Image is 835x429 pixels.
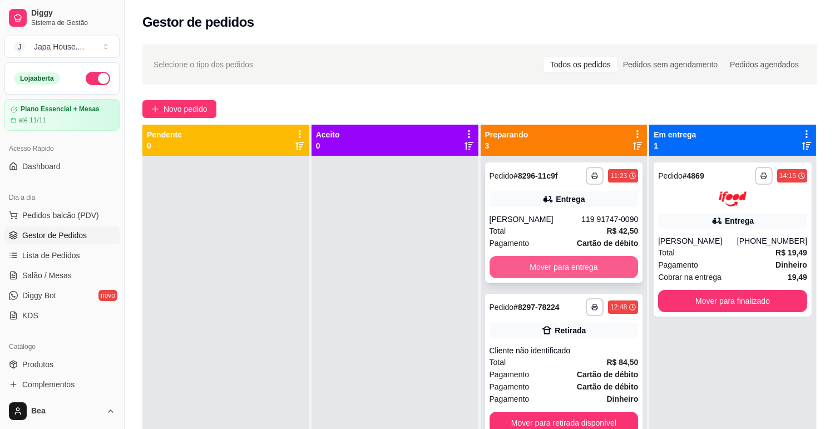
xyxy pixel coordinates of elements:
a: Plano Essencial + Mesasaté 11/11 [4,99,120,131]
span: J [14,41,25,52]
span: KDS [22,310,38,321]
span: Pagamento [658,259,698,271]
span: Produtos [22,359,53,370]
button: Select a team [4,36,120,58]
span: Salão / Mesas [22,270,72,281]
span: Complementos [22,379,75,390]
div: 11:23 [610,171,627,180]
div: Loja aberta [14,72,60,85]
div: 119 91747-0090 [581,214,638,225]
button: Mover para finalizado [658,290,807,312]
div: Catálogo [4,338,120,356]
button: Novo pedido [142,100,216,118]
div: [PHONE_NUMBER] [737,235,807,246]
a: Diggy Botnovo [4,287,120,304]
strong: # 4869 [683,171,704,180]
span: Pagamento [490,237,530,249]
a: Complementos [4,376,120,393]
strong: Cartão de débito [577,370,638,379]
strong: Cartão de débito [577,382,638,391]
h2: Gestor de pedidos [142,13,254,31]
span: Lista de Pedidos [22,250,80,261]
button: Mover para entrega [490,256,639,278]
span: Pagamento [490,381,530,393]
div: Retirada [555,325,586,336]
div: Pedidos sem agendamento [617,57,724,72]
div: Pedidos agendados [724,57,805,72]
div: Japa House. ... [34,41,84,52]
span: Cobrar na entrega [658,271,722,283]
span: Total [658,246,675,259]
div: Cliente não identificado [490,345,639,356]
span: Sistema de Gestão [31,18,115,27]
div: [PERSON_NAME] [490,214,582,225]
span: Novo pedido [164,103,207,115]
p: Aceito [316,129,340,140]
span: Total [490,356,506,368]
div: 14:15 [779,171,796,180]
span: Pagamento [490,393,530,405]
div: Entrega [556,194,585,205]
strong: R$ 42,50 [606,226,638,235]
p: Pendente [147,129,182,140]
strong: Cartão de débito [577,239,638,248]
div: Dia a dia [4,189,120,206]
p: 3 [485,140,528,151]
article: Plano Essencial + Mesas [21,105,100,114]
div: Entrega [725,215,754,226]
span: Selecione o tipo dos pedidos [154,58,253,71]
span: Pedido [490,171,514,180]
p: 1 [654,140,696,151]
span: Dashboard [22,161,61,172]
div: Acesso Rápido [4,140,120,157]
p: Em entrega [654,129,696,140]
span: Total [490,225,506,237]
strong: Dinheiro [775,260,807,269]
span: Bea [31,406,102,416]
p: Preparando [485,129,528,140]
button: Bea [4,398,120,425]
strong: R$ 84,50 [606,358,638,367]
a: Dashboard [4,157,120,175]
div: [PERSON_NAME] [658,235,737,246]
p: 0 [316,140,340,151]
strong: R$ 19,49 [775,248,807,257]
img: ifood [719,191,747,206]
a: Salão / Mesas [4,267,120,284]
button: Pedidos balcão (PDV) [4,206,120,224]
span: Pedidos balcão (PDV) [22,210,99,221]
div: Todos os pedidos [544,57,617,72]
strong: # 8297-78224 [513,303,560,312]
span: Gestor de Pedidos [22,230,87,241]
span: Pedido [490,303,514,312]
a: Lista de Pedidos [4,246,120,264]
strong: # 8296-11c9f [513,171,557,180]
article: até 11/11 [18,116,46,125]
a: KDS [4,307,120,324]
p: 0 [147,140,182,151]
span: Pedido [658,171,683,180]
a: Gestor de Pedidos [4,226,120,244]
div: 12:48 [610,303,627,312]
strong: Dinheiro [606,395,638,403]
span: Pagamento [490,368,530,381]
a: DiggySistema de Gestão [4,4,120,31]
a: Produtos [4,356,120,373]
span: Diggy [31,8,115,18]
span: Diggy Bot [22,290,56,301]
strong: 19,49 [788,273,807,282]
span: plus [151,105,159,113]
button: Alterar Status [86,72,110,85]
